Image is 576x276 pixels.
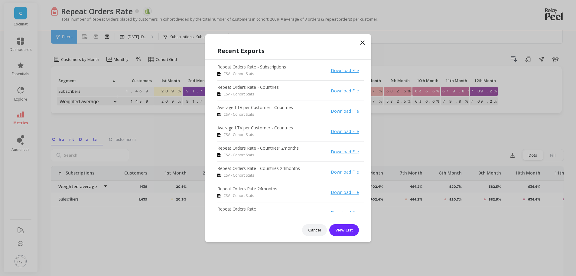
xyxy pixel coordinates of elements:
[331,149,359,155] a: Download File
[217,165,300,171] p: Repeat Orders Rate - Countries 24months
[331,189,359,195] a: Download File
[223,91,254,97] span: CSV - Cohort Stats
[331,88,359,94] a: Download File
[223,71,254,77] span: CSV - Cohort Stats
[217,92,221,96] img: csv icon
[217,186,277,192] p: Repeat Orders Rate 24months
[217,84,279,90] p: Repeat Orders Rate - Countries
[217,105,293,111] p: Average LTV per Customer - Countries
[331,128,359,134] a: Download File
[217,153,221,157] img: csv icon
[217,206,256,212] p: Repeat Orders Rate
[223,112,254,117] span: CSV - Cohort Stats
[217,125,293,131] p: Average LTV per Customer - Countries
[217,133,221,137] img: csv icon
[223,152,254,158] span: CSV - Cohort Stats
[223,173,254,178] span: CSV - Cohort Stats
[217,174,221,177] img: csv icon
[329,224,359,236] button: View List
[217,145,299,151] p: Repeat Orders Rate - Countries12months
[223,193,254,198] span: CSV - Cohort Stats
[217,46,359,55] h1: Recent Exports
[331,169,359,175] a: Download File
[223,132,254,138] span: CSV - Cohort Stats
[217,194,221,198] img: csv icon
[217,113,221,116] img: csv icon
[331,68,359,73] a: Download File
[302,224,327,236] button: Cancel
[217,64,286,70] p: Repeat Orders Rate - Subscriptions
[331,210,359,215] a: Download File
[217,72,221,76] img: csv icon
[331,108,359,114] a: Download File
